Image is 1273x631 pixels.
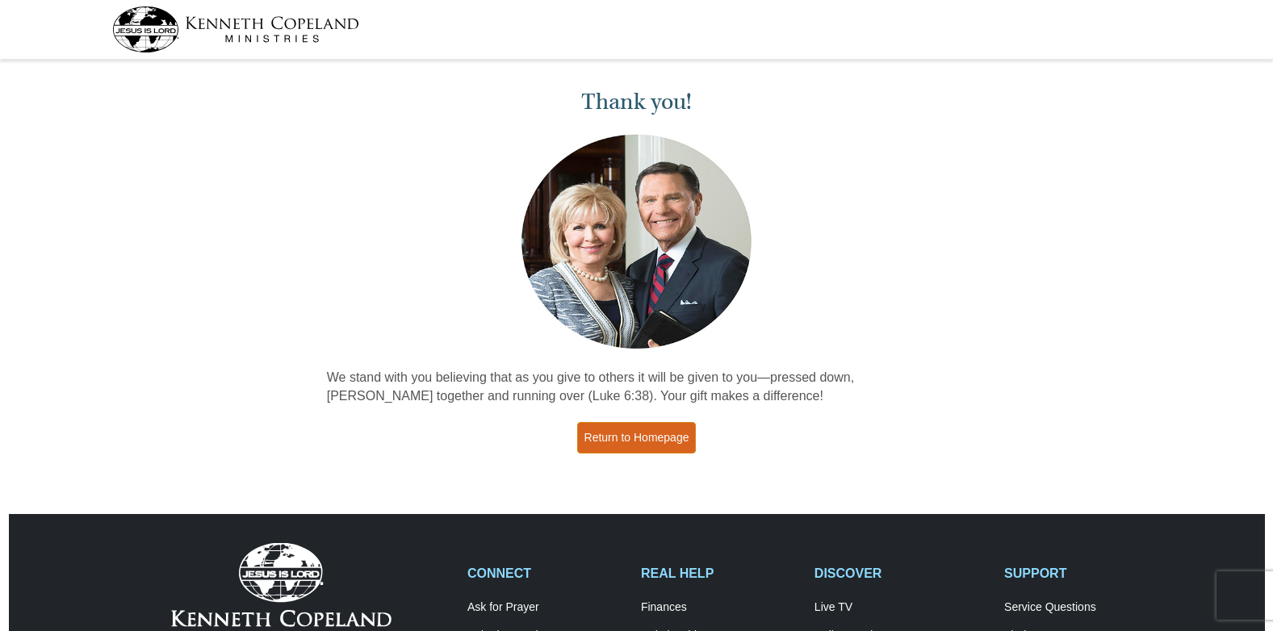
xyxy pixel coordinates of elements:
[327,369,947,406] p: We stand with you believing that as you give to others it will be given to you—pressed down, [PER...
[1004,566,1161,581] h2: SUPPORT
[517,131,756,353] img: Kenneth and Gloria
[641,600,798,615] a: Finances
[327,89,947,115] h1: Thank you!
[467,566,624,581] h2: CONNECT
[641,566,798,581] h2: REAL HELP
[814,600,987,615] a: Live TV
[467,600,624,615] a: Ask for Prayer
[577,422,697,453] a: Return to Homepage
[814,566,987,581] h2: DISCOVER
[112,6,359,52] img: kcm-header-logo.svg
[1004,600,1161,615] a: Service Questions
